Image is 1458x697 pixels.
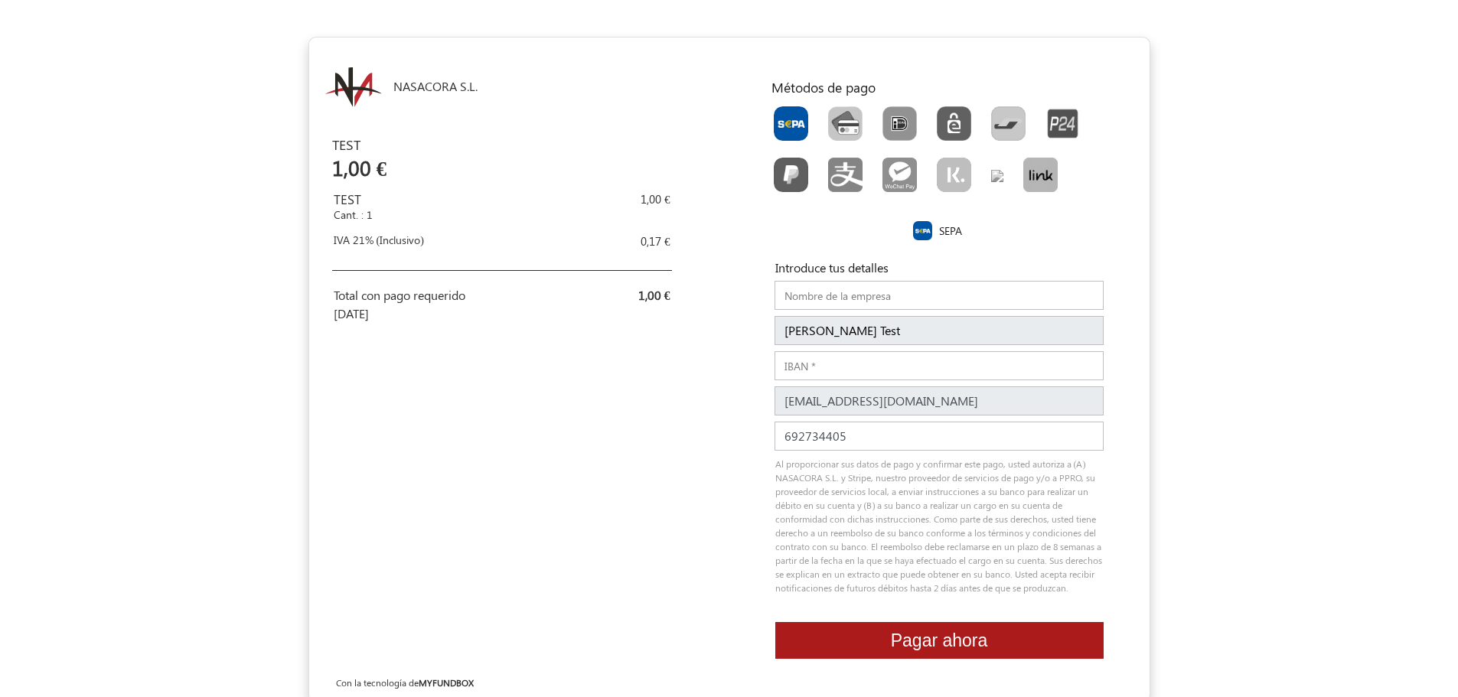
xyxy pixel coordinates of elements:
[991,106,1026,141] img: Bancontact.png
[638,287,670,303] span: 1,00 €
[334,234,525,247] h2: IVA 21% (Inclusivo)
[828,158,863,192] img: S_PT_alipay.png
[334,209,525,222] h2: Cant. : 1
[775,351,1104,380] input: IBAN *
[332,135,524,186] div: TEST
[828,106,863,141] img: CardCollection.png
[774,106,808,141] img: Sepa.png
[891,630,988,650] span: Pagar ahora
[775,260,1104,275] h5: Introduce tus detalles
[771,79,1119,95] h5: Métodos de pago
[419,676,474,689] a: MYFUNDBOX
[332,155,524,180] h2: 1,00 €
[937,158,971,192] img: S_PT_klarna.png
[775,281,1104,310] input: Nombre de la empresa
[1023,158,1058,192] img: Link.png
[913,221,932,240] img: Sepa.png
[991,170,1003,182] img: S_PT_bank_transfer.png
[775,422,1104,451] input: Teléfono
[775,316,1104,345] input: Nombre
[939,223,962,239] label: SEPA
[764,101,1119,204] div: Toolbar with button groups
[882,106,917,141] img: Ideal.png
[775,622,1104,660] button: Pagar ahora
[393,79,590,93] h6: NASACORA S.L.
[764,457,1115,607] div: Al proporcionar sus datos de pago y confirmar este pago, usted autoriza a (A) NASACORA S.L. y Str...
[882,158,917,192] img: S_PT_wechat_pay.png
[775,386,1104,415] input: Email
[641,233,670,249] span: 0,17 €
[1045,106,1080,141] img: P24.png
[334,190,525,228] div: TEST
[641,191,670,207] span: 1,00 €
[937,106,971,141] img: EPS.png
[774,158,808,192] img: S_PT_paypal.png
[334,286,491,323] div: Total con pago requerido [DATE]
